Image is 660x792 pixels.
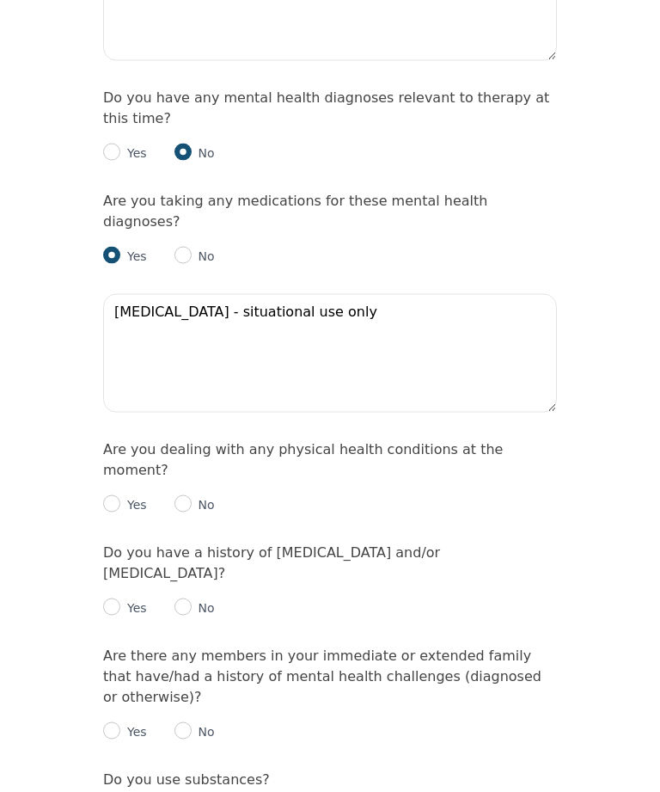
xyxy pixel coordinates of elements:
label: Are you dealing with any physical health conditions at the moment? [103,441,503,478]
p: No [192,144,215,162]
label: Are you taking any medications for these mental health diagnoses? [103,193,487,230]
p: No [192,599,215,617]
p: No [192,723,215,740]
p: Yes [120,599,147,617]
p: No [192,496,215,513]
textarea: [MEDICAL_DATA] - situational use only [103,294,557,413]
p: Yes [120,248,147,265]
p: Yes [120,144,147,162]
label: Do you have a history of [MEDICAL_DATA] and/or [MEDICAL_DATA]? [103,544,440,581]
p: No [192,248,215,265]
p: Yes [120,496,147,513]
label: Do you have any mental health diagnoses relevant to therapy at this time? [103,89,549,126]
label: Are there any members in your immediate or extended family that have/had a history of mental heal... [103,648,541,705]
p: Yes [120,723,147,740]
label: Do you use substances? [103,771,270,788]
